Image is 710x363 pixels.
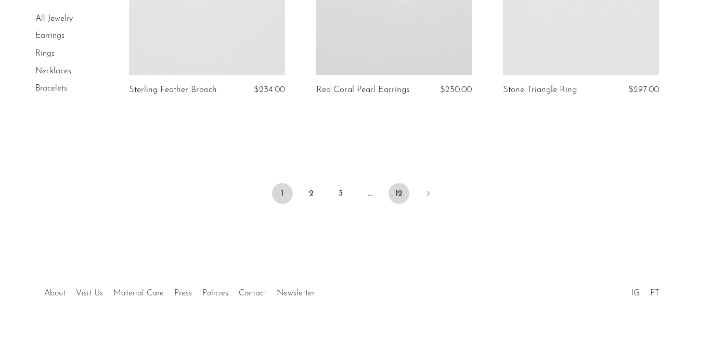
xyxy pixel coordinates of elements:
a: Necklaces [35,67,71,75]
span: $297.00 [628,85,659,94]
span: 1 [272,183,293,204]
a: Sterling Feather Brooch [129,85,217,95]
a: Rings [35,49,55,58]
a: Earrings [35,32,64,41]
a: Policies [202,289,228,297]
a: 3 [330,183,351,204]
a: Bracelets [35,84,67,93]
ul: Quick links [39,281,320,301]
a: Red Coral Pearl Earrings [316,85,409,95]
a: About [44,289,66,297]
a: PT [650,289,660,297]
a: Visit Us [76,289,103,297]
span: … [359,183,380,204]
a: All Jewelry [35,15,73,23]
a: Press [174,289,192,297]
a: Stone Triangle Ring [503,85,577,95]
a: IG [631,289,640,297]
a: 12 [389,183,409,204]
ul: Social Medias [626,281,665,301]
span: $250.00 [440,85,472,94]
span: $234.00 [254,85,285,94]
a: Material Care [113,289,164,297]
a: 2 [301,183,322,204]
a: Contact [239,289,266,297]
a: Next [418,183,438,206]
